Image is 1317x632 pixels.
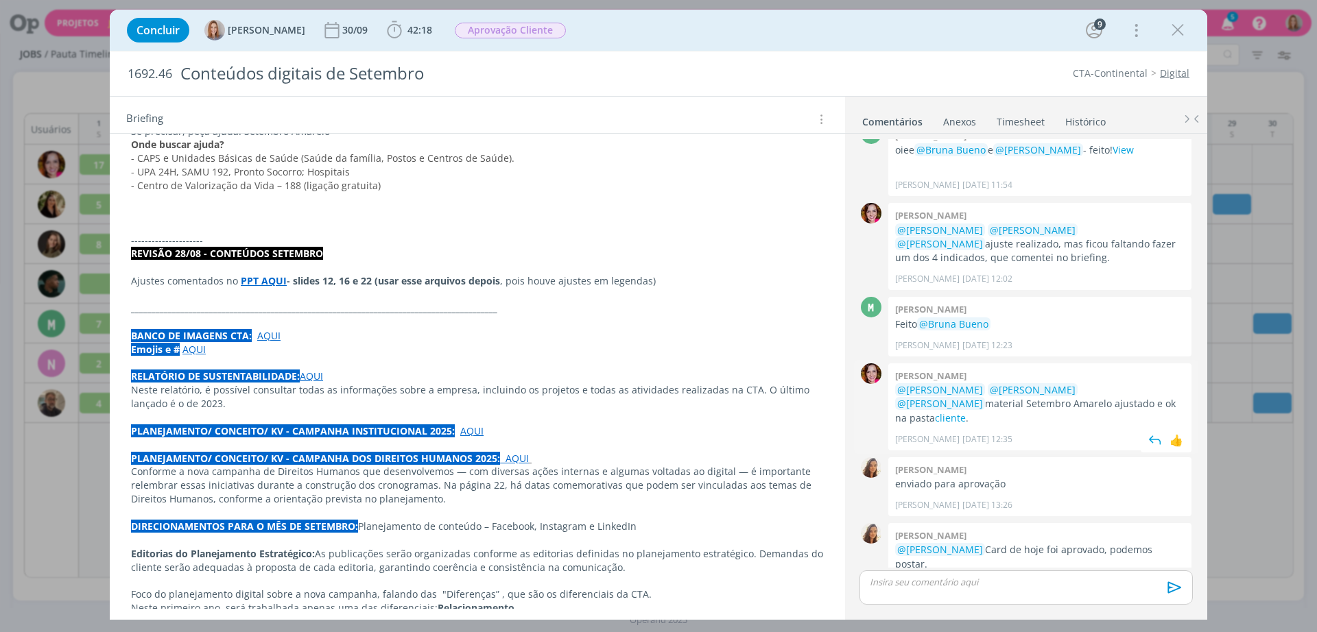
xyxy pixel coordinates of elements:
a: AQUI [460,424,484,437]
button: A[PERSON_NAME] [204,20,305,40]
p: Card de hoje foi aprovado, podemos postar. [895,543,1185,571]
strong: Onde buscar ajuda? [131,138,224,151]
div: 30/09 [342,25,370,35]
b: [PERSON_NAME] [895,529,966,542]
div: 👍 [1170,432,1183,448]
p: Foco do planejamento digital sobre a nova campanha, falando das "Diferenças” , que são os diferen... [131,587,824,601]
span: [DATE] 12:02 [962,273,1012,285]
p: Ajustes comentados no , pois houve ajustes em legendas) [131,274,824,288]
strong: Emojis e # [131,343,180,356]
p: ajuste realizado, mas ficou faltando fazer um dos 4 indicados, que comentei no briefing. [895,223,1185,265]
span: @[PERSON_NAME] [897,223,983,236]
p: --------------------- [131,234,824,247]
p: Neste relatório, é possível consultar todas as informações sobre a empresa, incluindo os projetos... [131,383,824,411]
p: [PERSON_NAME] [895,179,960,191]
span: - CAPS e Unidades Básicas de Saúde (Saúde da família, Postos e Centros de Saúde). [131,151,514,165]
img: answer.svg [1145,430,1165,450]
p: enviado para aprovação [895,477,1185,491]
p: As publicações serão organizadas conforme as editorias definidas no planejamento estratégico. Dem... [131,547,824,574]
p: [PERSON_NAME] [895,433,960,446]
div: Anexos [943,115,976,129]
div: M [861,297,881,317]
img: V [861,523,881,544]
strong: PLANEJAMENTO/ CONCEITO/ KV - CAMPANHA INSTITUCIONAL 2025: [131,424,455,437]
a: Timesheet [996,109,1045,129]
span: @[PERSON_NAME] [897,397,983,410]
a: AQUI [300,369,323,382]
span: [DATE] 11:54 [962,179,1012,191]
a: AQUI [182,343,206,356]
span: - Centro de Valorização da Vida – 188 (ligação gratuita) [131,179,381,192]
a: Digital [1160,66,1189,80]
p: Planejamento de conteúdo – Facebook, Instagram e LinkedIn [131,520,824,533]
strong: DIRECIONAMENTOS PARA O MÊS DE SETEMBRO: [131,520,358,533]
strong: - slides 12, 16 e 22 (usar esse arquivos depois [287,274,500,287]
span: @Bruna Bueno [916,143,986,156]
button: Concluir [127,18,189,42]
img: V [861,457,881,478]
div: dialog [110,10,1207,620]
span: @[PERSON_NAME] [897,237,983,250]
span: 42:18 [407,23,432,36]
strong: Editorias do Planejamento Estratégico: [131,547,315,560]
p: [PERSON_NAME] [895,273,960,285]
p: [PERSON_NAME] [895,499,960,511]
p: material Setembro Amarelo ajustado e ok na pasta . [895,383,1185,425]
p: Conforme a nova campanha de Direitos Humanos que desenvolvemos — com diversas ações internas e al... [131,465,824,506]
strong: PLANEJAMENTO/ CONCEITO/ KV - CAMPANHA DOS DIREITOS HUMANOS 2025: [131,452,500,465]
span: @[PERSON_NAME] [995,143,1081,156]
strong: BANCO DE IMAGENS CTA: [131,329,252,342]
span: Briefing [126,110,163,128]
span: 1692.46 [128,66,172,82]
p: oiee e - feito! [895,143,1185,157]
span: [DATE] 12:23 [962,339,1012,352]
a: PPT AQUI [241,274,287,287]
span: Aprovação Cliente [455,23,566,38]
div: M [861,123,881,144]
span: @[PERSON_NAME] [990,223,1076,236]
span: @Bruna Bueno [919,317,988,330]
span: @[PERSON_NAME] [990,383,1076,396]
img: B [861,363,881,384]
strong: RELATÓRIO DE SUSTENTABILIDADE: [131,369,300,382]
strong: REVISÃO 28/08 - CONTEÚDOS SETEMBRO [131,247,323,260]
p: Feito [895,317,1185,331]
a: CTA-Continental [1073,66,1148,80]
p: Neste primeiro ano, será trabalhada apenas uma das diferenciais: [131,601,824,615]
span: - UPA 24H, SAMU 192, Pronto Socorro; Hospitais [131,165,350,178]
span: Se precisar, peça ajuda! Setembro Amarelo [131,125,330,138]
a: View [1113,143,1134,156]
p: [PERSON_NAME] [895,339,960,352]
span: Concluir [137,25,180,36]
button: 9 [1083,19,1105,41]
img: A [204,20,225,40]
span: @[PERSON_NAME] [897,383,983,396]
a: AQUI [506,452,529,465]
strong: _________________________________________________________________________________________ [131,302,497,315]
b: [PERSON_NAME] [895,369,966,382]
b: [PERSON_NAME] [895,463,966,476]
span: [PERSON_NAME] [228,25,305,35]
div: Conteúdos digitais de Setembro [175,57,741,90]
span: [DATE] 12:35 [962,433,1012,446]
img: B [861,203,881,223]
div: 9 [1094,19,1106,30]
a: AQUI [257,329,281,342]
button: Aprovação Cliente [454,22,567,39]
button: 42:18 [383,19,436,41]
strong: Relacionamento. [438,601,517,614]
a: Comentários [862,109,923,129]
span: @[PERSON_NAME] [897,543,983,556]
b: [PERSON_NAME] [895,303,966,315]
span: [DATE] 13:26 [962,499,1012,511]
b: [PERSON_NAME] [895,209,966,221]
a: cliente [935,411,966,424]
a: Histórico [1065,109,1106,129]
